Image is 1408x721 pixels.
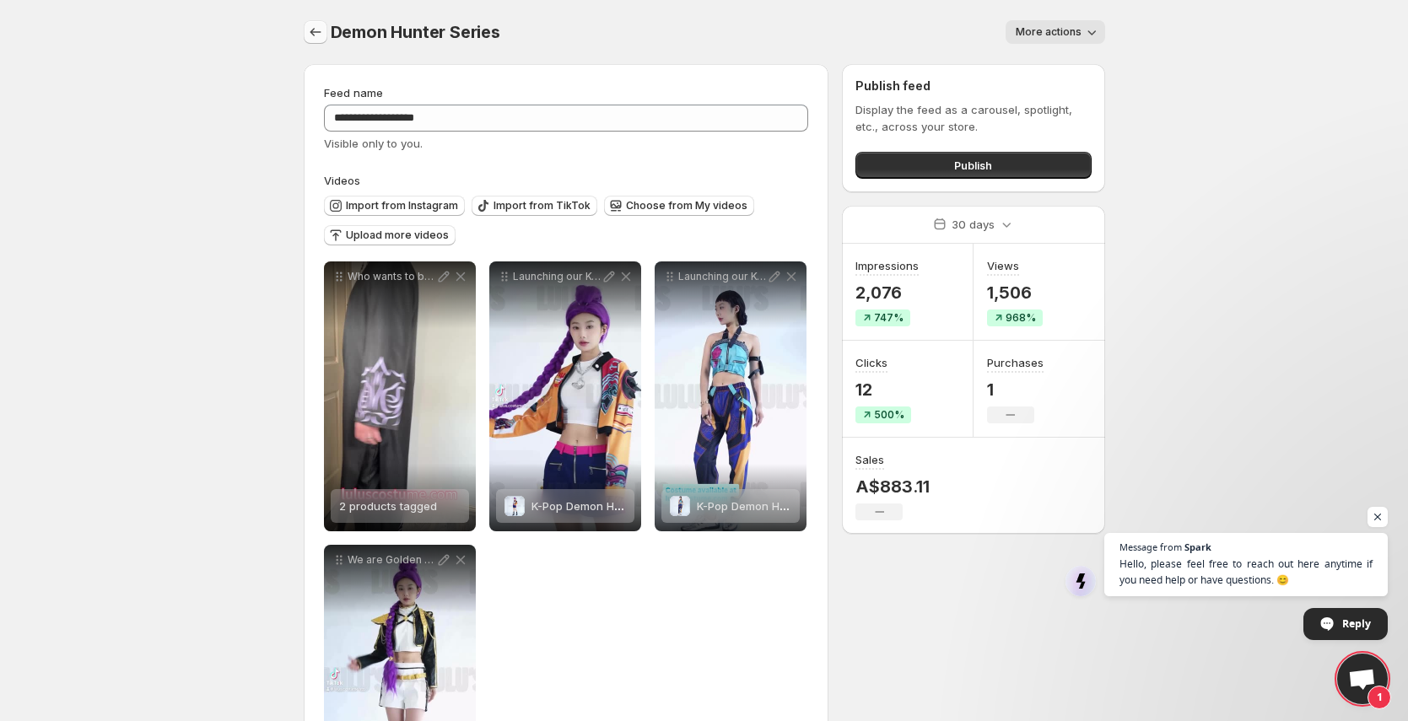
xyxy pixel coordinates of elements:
[531,499,787,513] span: K-Pop Demon Hunters [PERSON_NAME] Costume
[324,137,423,150] span: Visible only to you.
[987,354,1044,371] h3: Purchases
[348,553,435,567] p: We are Golden this [DATE] Costume available at our website kpopdemonhunters [PERSON_NAME] TikTokM...
[489,261,641,531] div: Launching our K-pop Demon Hunter costume series If you or your children are a fan and want the be...
[1016,25,1082,39] span: More actions
[855,379,911,400] p: 12
[697,499,894,513] span: K-Pop Demon Hunters Zoey Costume
[855,451,884,468] h3: Sales
[1184,542,1211,552] span: Spark
[952,216,995,233] p: 30 days
[855,282,919,303] p: 2,076
[472,196,597,216] button: Import from TikTok
[670,496,690,516] img: K-Pop Demon Hunters Zoey Costume
[1006,20,1105,44] button: More actions
[1006,311,1036,325] span: 968%
[855,354,887,371] h3: Clicks
[346,229,449,242] span: Upload more videos
[855,78,1091,94] h2: Publish feed
[324,86,383,100] span: Feed name
[304,20,327,44] button: Settings
[324,196,465,216] button: Import from Instagram
[604,196,754,216] button: Choose from My videos
[1368,686,1391,709] span: 1
[1119,556,1373,588] span: Hello, please feel free to reach out here anytime if you need help or have questions. 😊
[987,282,1043,303] p: 1,506
[331,22,500,42] span: Demon Hunter Series
[855,152,1091,179] button: Publish
[874,311,904,325] span: 747%
[954,157,992,174] span: Publish
[513,270,601,283] p: Launching our K-pop Demon Hunter costume series If you or your children are a fan and want the be...
[339,499,437,513] span: 2 products tagged
[348,270,435,283] p: Who wants to be one of the Saja Boys this [DATE] Costume available for adults and kids kpop kpopd...
[1337,654,1388,704] div: Open chat
[855,476,929,497] p: A$883.11
[678,270,766,283] p: Launching our K-pop Demon Hunter costume series If you or your children are a fan and want the be...
[626,199,747,213] span: Choose from My videos
[346,199,458,213] span: Import from Instagram
[324,225,456,245] button: Upload more videos
[855,101,1091,135] p: Display the feed as a carousel, spotlight, etc., across your store.
[494,199,591,213] span: Import from TikTok
[504,496,525,516] img: K-Pop Demon Hunters Rumi Costume
[987,379,1044,400] p: 1
[874,408,904,422] span: 500%
[324,261,476,531] div: Who wants to be one of the Saja Boys this [DATE] Costume available for adults and kids kpop kpopd...
[655,261,806,531] div: Launching our K-pop Demon Hunter costume series If you or your children are a fan and want the be...
[1342,609,1371,638] span: Reply
[855,257,919,274] h3: Impressions
[1119,542,1182,552] span: Message from
[987,257,1019,274] h3: Views
[324,174,360,187] span: Videos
